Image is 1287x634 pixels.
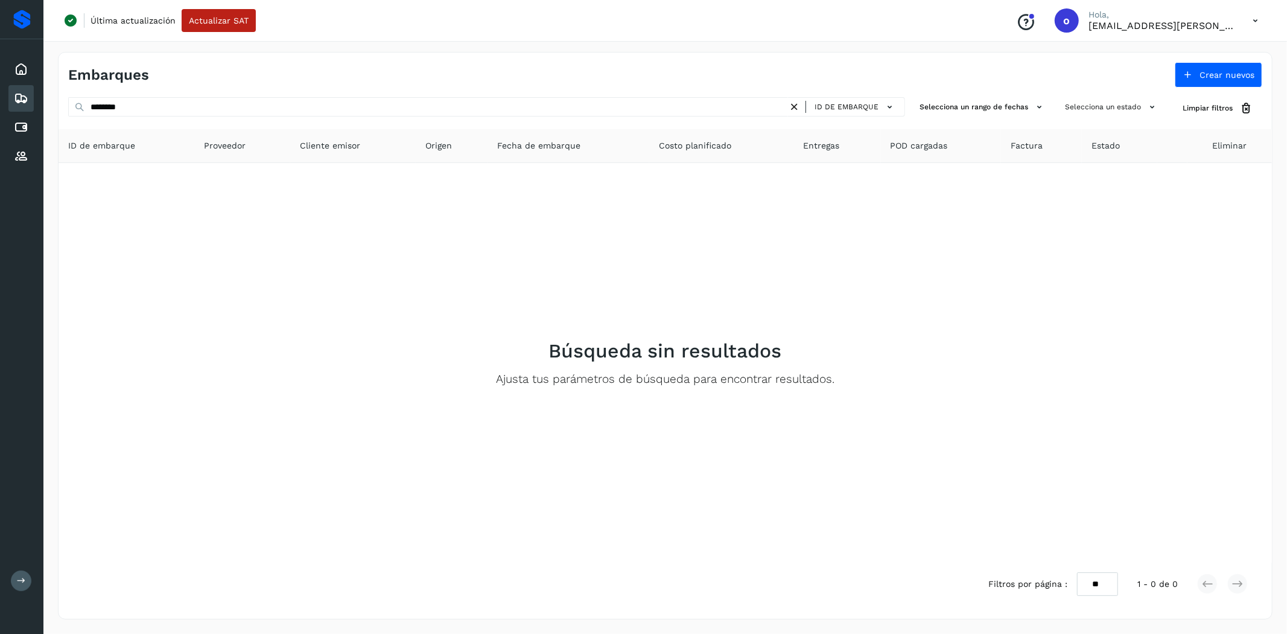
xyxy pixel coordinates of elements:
[91,15,176,26] p: Última actualización
[68,66,149,84] h4: Embarques
[659,139,731,152] span: Costo planificado
[8,56,34,83] div: Inicio
[988,578,1067,591] span: Filtros por página :
[1175,62,1262,88] button: Crear nuevos
[1011,139,1043,152] span: Factura
[300,139,360,152] span: Cliente emisor
[1183,103,1233,114] span: Limpiar filtros
[1088,10,1233,20] p: Hola,
[182,9,256,32] button: Actualizar SAT
[815,101,879,112] span: ID de embarque
[891,139,948,152] span: POD cargadas
[1212,139,1247,152] span: Eliminar
[1088,20,1233,31] p: ops.lozano@solvento.mx
[803,139,839,152] span: Entregas
[1137,578,1178,591] span: 1 - 0 de 0
[496,373,834,386] p: Ajusta tus parámetros de búsqueda para encontrar resultados.
[1060,97,1163,117] button: Selecciona un estado
[8,114,34,141] div: Cuentas por pagar
[1092,139,1120,152] span: Estado
[497,139,580,152] span: Fecha de embarque
[8,143,34,170] div: Proveedores
[915,97,1050,117] button: Selecciona un rango de fechas
[425,139,452,152] span: Origen
[1200,71,1254,79] span: Crear nuevos
[189,16,249,25] span: Actualizar SAT
[549,339,782,362] h2: Búsqueda sin resultados
[8,85,34,112] div: Embarques
[811,98,900,116] button: ID de embarque
[1173,97,1262,120] button: Limpiar filtros
[204,139,246,152] span: Proveedor
[68,139,135,152] span: ID de embarque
